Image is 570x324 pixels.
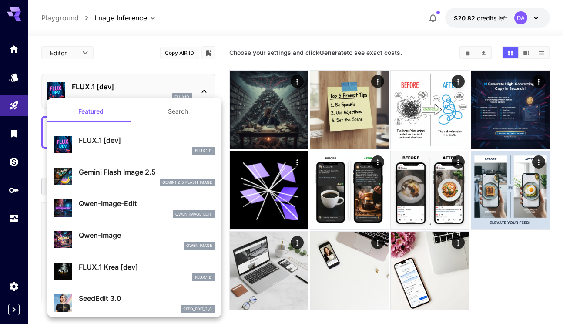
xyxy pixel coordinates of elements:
p: qwen_image_edit [175,211,212,217]
div: Gemini Flash Image 2.5gemini_2_5_flash_image [54,163,215,190]
p: seed_edit_3_0 [183,306,212,312]
p: FLUX.1 D [195,274,212,280]
p: SeedEdit 3.0 [79,293,215,304]
div: Qwen-ImageQwen Image [54,226,215,253]
p: Qwen-Image-Edit [79,198,215,209]
p: Qwen Image [186,243,212,249]
p: FLUX.1 D [195,148,212,154]
div: FLUX.1 Krea [dev]FLUX.1 D [54,258,215,285]
p: Gemini Flash Image 2.5 [79,167,215,177]
p: FLUX.1 Krea [dev] [79,262,215,272]
div: SeedEdit 3.0seed_edit_3_0 [54,290,215,316]
p: Qwen-Image [79,230,215,240]
button: Featured [47,101,134,122]
button: Search [134,101,221,122]
p: gemini_2_5_flash_image [162,179,212,186]
div: FLUX.1 [dev]FLUX.1 D [54,132,215,158]
div: Qwen-Image-Editqwen_image_edit [54,195,215,221]
p: FLUX.1 [dev] [79,135,215,145]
